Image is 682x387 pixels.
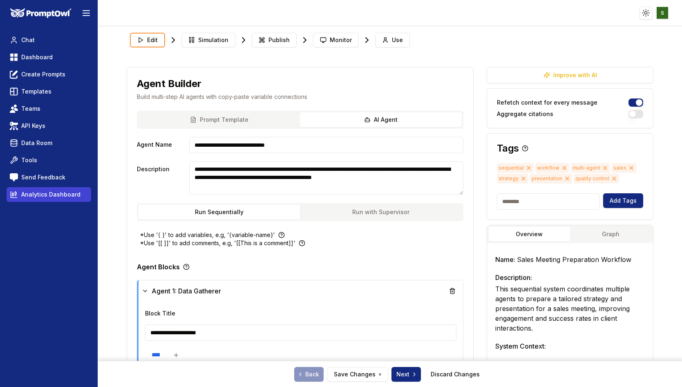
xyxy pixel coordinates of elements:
[396,370,418,378] span: Next
[431,370,480,378] a: Discard Changes
[21,122,45,130] span: API Keys
[137,77,201,90] h1: Agent Builder
[7,119,91,133] a: API Keys
[7,187,91,202] a: Analytics Dashboard
[294,367,324,382] a: Back
[252,33,297,47] button: Publish
[487,67,654,83] button: Improve with AI
[137,264,180,270] p: Agent Blocks
[21,105,40,113] span: Teams
[140,239,295,247] p: *Use '[[ ]]' to add comments, e.g, '[[This is a comment]]'
[130,33,165,47] button: Edit
[574,174,619,183] span: quality control
[21,53,53,61] span: Dashboard
[327,367,388,382] button: Save Changes
[7,50,91,65] a: Dashboard
[7,170,91,185] a: Send Feedback
[535,163,569,173] span: workflow
[10,8,72,18] img: PromptOwl
[489,227,570,242] button: Overview
[268,36,290,44] span: Publish
[657,7,669,19] img: ACg8ocKzQA5sZIhSfHl4qZiZGWNIJ57aHua1iTAA8qHBENU3D3RYog=s96-c
[21,139,52,147] span: Data Room
[7,101,91,116] a: Teams
[7,153,91,168] a: Tools
[139,205,300,219] button: Run Sequentially
[300,112,462,127] button: AI Agent
[198,36,228,44] span: Simulation
[21,36,35,44] span: Chat
[10,173,18,181] img: feedback
[495,284,645,333] p: This sequential system coordinates multiple agents to prepare a tailored strategy and presentatio...
[424,367,486,382] button: Discard Changes
[21,173,65,181] span: Send Feedback
[7,33,91,47] a: Chat
[7,84,91,99] a: Templates
[145,310,175,317] label: Block Title
[7,67,91,82] a: Create Prompts
[21,70,65,78] span: Create Prompts
[571,163,610,173] span: multi-agent
[497,111,553,117] label: Aggregate citations
[152,286,221,296] span: Agent 1: Data Gatherer
[139,112,300,127] button: Prompt Template
[7,136,91,150] a: Data Room
[497,100,597,105] label: Refetch context for every message
[140,231,275,239] p: *Use '{ }' to add variables, e.g, '{variable-name}'
[392,36,403,44] span: Use
[137,161,186,195] label: Description
[497,174,528,183] span: strategy
[330,36,352,44] span: Monitor
[300,205,462,219] button: Run with Supervisor
[495,273,645,282] h3: Description:
[21,156,37,164] span: Tools
[21,190,80,199] span: Analytics Dashboard
[497,163,534,173] span: sequential
[21,87,51,96] span: Templates
[603,193,643,208] button: Add Tags
[147,36,158,44] span: Edit
[495,255,645,264] h3: Name:
[570,227,651,242] button: Graph
[530,174,572,183] span: presentation
[391,367,421,382] button: Next
[495,341,645,351] h3: System Context:
[612,163,636,173] span: sales
[517,255,631,264] span: Sales Meeting Preparation Workflow
[313,33,359,47] button: Monitor
[181,33,235,47] button: Simulation
[137,137,186,153] label: Agent Name
[497,143,519,153] h3: Tags
[375,33,410,47] button: Use
[137,93,463,101] p: Build multi-step AI agents with copy-paste variable connections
